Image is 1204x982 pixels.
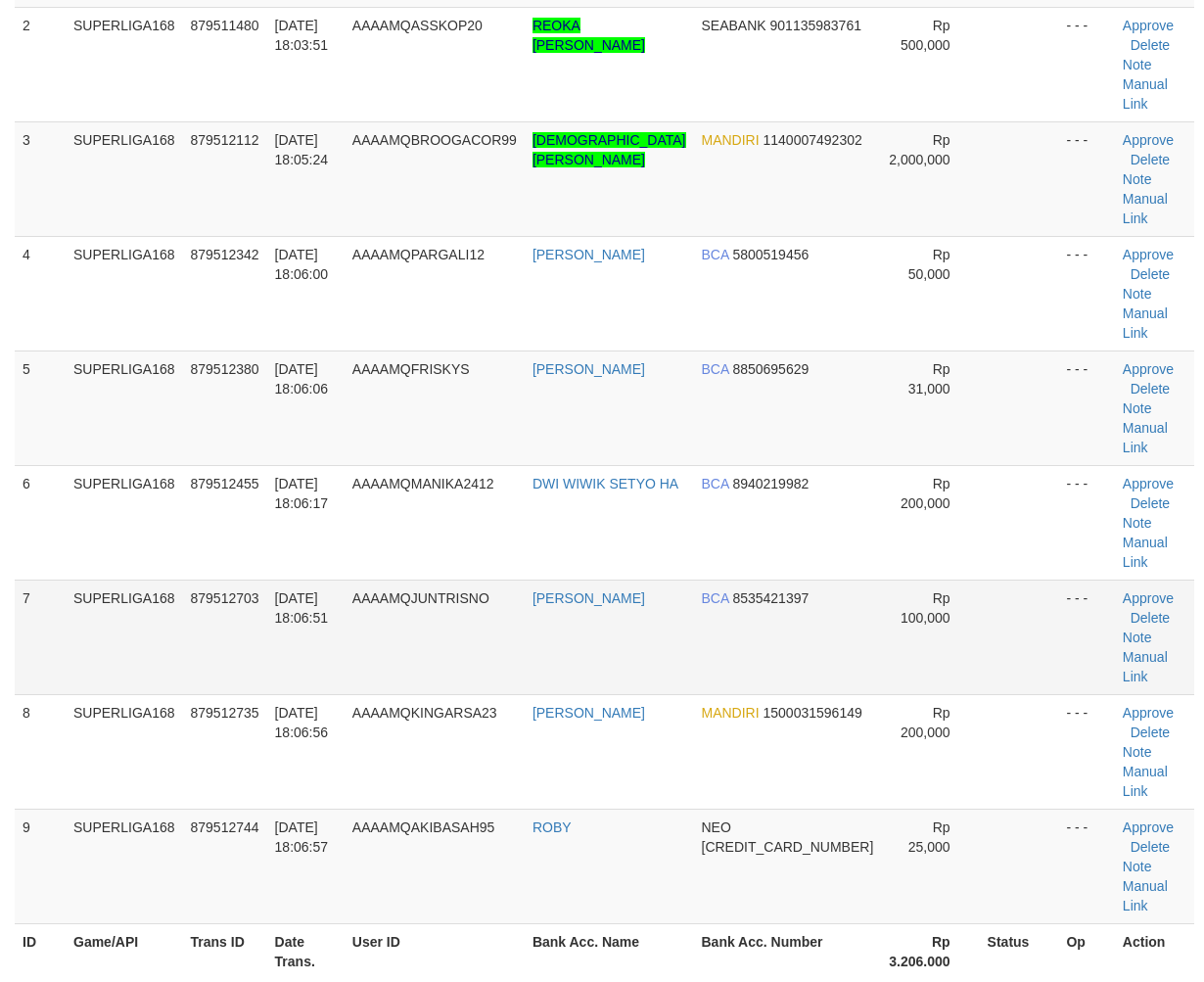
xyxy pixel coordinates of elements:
[1123,535,1168,570] a: Manual Link
[191,819,259,835] span: 879512744
[702,819,731,835] span: NEO
[533,476,678,491] a: DWI WIWIK SETYO HA
[533,132,686,167] a: [DEMOGRAPHIC_DATA][PERSON_NAME]
[908,819,950,855] span: Rp 25,000
[533,819,572,835] a: ROBY
[191,247,259,262] span: 879512342
[267,923,345,979] th: Date Trans.
[191,476,259,491] span: 879512455
[66,236,183,351] td: SUPERLIGA168
[1058,580,1114,694] td: - - -
[1123,878,1168,913] a: Manual Link
[15,121,66,236] td: 3
[901,476,950,511] span: Rp 200,000
[352,819,495,835] span: AAAAMQAKIBASAH95
[1123,420,1168,455] a: Manual Link
[15,694,66,809] td: 8
[1058,809,1114,923] td: - - -
[66,809,183,923] td: SUPERLIGA168
[702,18,766,33] span: SEABANK
[732,476,809,491] span: Copy 8940219982 to clipboard
[1123,171,1152,187] a: Note
[15,7,66,121] td: 2
[275,705,329,740] span: [DATE] 18:06:56
[275,590,329,626] span: [DATE] 18:06:51
[191,590,259,606] span: 879512703
[275,819,329,855] span: [DATE] 18:06:57
[15,809,66,923] td: 9
[1123,247,1174,262] a: Approve
[191,18,259,33] span: 879511480
[15,351,66,465] td: 5
[1123,132,1174,148] a: Approve
[702,705,760,721] span: MANDIRI
[1131,839,1170,855] a: Delete
[275,18,329,53] span: [DATE] 18:03:51
[525,923,694,979] th: Bank Acc. Name
[702,590,729,606] span: BCA
[702,476,729,491] span: BCA
[275,132,329,167] span: [DATE] 18:05:24
[66,465,183,580] td: SUPERLIGA168
[1123,630,1152,645] a: Note
[191,705,259,721] span: 879512735
[15,236,66,351] td: 4
[702,361,729,377] span: BCA
[66,580,183,694] td: SUPERLIGA168
[1123,305,1168,341] a: Manual Link
[908,361,950,397] span: Rp 31,000
[191,132,259,148] span: 879512112
[1131,381,1170,397] a: Delete
[1123,76,1168,112] a: Manual Link
[66,351,183,465] td: SUPERLIGA168
[889,132,949,167] span: Rp 2,000,000
[901,18,950,53] span: Rp 500,000
[66,121,183,236] td: SUPERLIGA168
[1123,18,1174,33] a: Approve
[1123,476,1174,491] a: Approve
[1123,191,1168,226] a: Manual Link
[1115,923,1195,979] th: Action
[1058,465,1114,580] td: - - -
[732,590,809,606] span: Copy 8535421397 to clipboard
[15,465,66,580] td: 6
[1131,37,1170,53] a: Delete
[533,247,645,262] a: [PERSON_NAME]
[732,361,809,377] span: Copy 8850695629 to clipboard
[702,132,760,148] span: MANDIRI
[1058,923,1114,979] th: Op
[352,361,470,377] span: AAAAMQFRISKYS
[702,247,729,262] span: BCA
[1123,859,1152,874] a: Note
[66,694,183,809] td: SUPERLIGA168
[1123,705,1174,721] a: Approve
[1131,725,1170,740] a: Delete
[732,247,809,262] span: Copy 5800519456 to clipboard
[352,705,497,721] span: AAAAMQKINGARSA23
[980,923,1059,979] th: Status
[1058,351,1114,465] td: - - -
[191,361,259,377] span: 879512380
[275,476,329,511] span: [DATE] 18:06:17
[1131,495,1170,511] a: Delete
[908,247,950,282] span: Rp 50,000
[1131,266,1170,282] a: Delete
[1131,152,1170,167] a: Delete
[881,923,979,979] th: Rp 3.206.000
[533,361,645,377] a: [PERSON_NAME]
[1123,649,1168,684] a: Manual Link
[352,590,489,606] span: AAAAMQJUNTRISNO
[533,18,645,53] a: REOKA [PERSON_NAME]
[1058,694,1114,809] td: - - -
[352,132,517,148] span: AAAAMQBROOGACOR99
[1123,400,1152,416] a: Note
[1058,7,1114,121] td: - - -
[533,590,645,606] a: [PERSON_NAME]
[1123,515,1152,531] a: Note
[1123,361,1174,377] a: Approve
[1123,57,1152,72] a: Note
[1123,286,1152,302] a: Note
[275,247,329,282] span: [DATE] 18:06:00
[66,7,183,121] td: SUPERLIGA168
[15,923,66,979] th: ID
